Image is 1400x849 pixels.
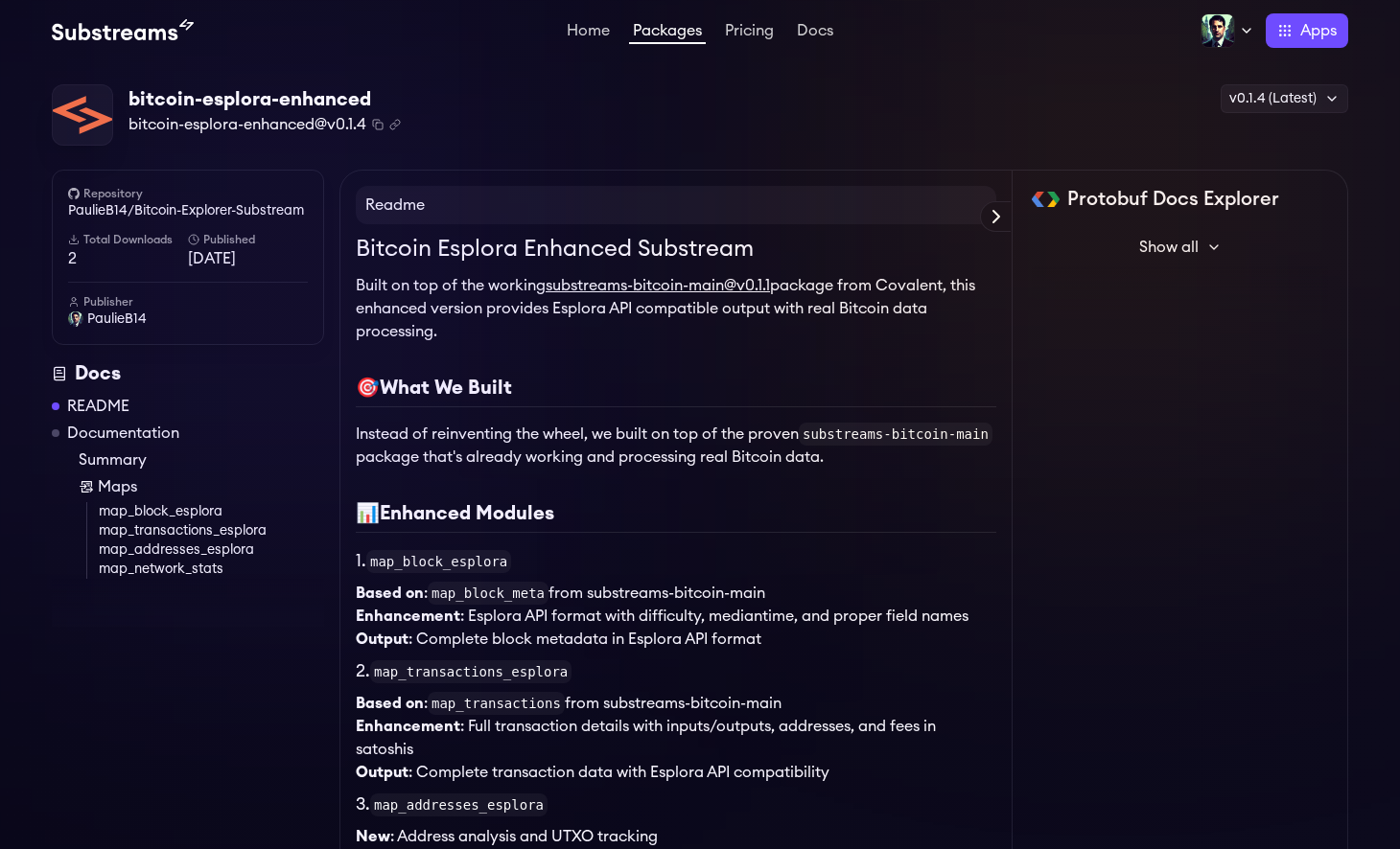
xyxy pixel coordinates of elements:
span: 2 [68,247,188,270]
strong: What We Built [380,379,512,398]
strong: Enhanced Modules [380,504,554,523]
li: : Complete block metadata in Esplora API format [356,628,996,651]
a: Pricing [721,23,778,42]
a: substreams-bitcoin-main@v0.1.1 [546,278,770,293]
strong: Based on [356,696,424,711]
code: substreams-bitcoin-main [799,423,992,446]
code: map_transactions [428,692,565,715]
img: Package Logo [53,85,112,145]
button: Copy .spkg link to clipboard [389,119,401,130]
a: README [67,395,129,418]
a: Summary [79,448,324,471]
a: map_block_esplora [99,502,324,521]
h6: Total Downloads [68,232,188,247]
a: PaulieB14 [68,310,308,329]
img: Protobuf [1032,192,1060,207]
a: map_addresses_esplora [99,540,324,560]
a: PaulieB14/Bitcoin-Explorer-Substream [68,201,308,220]
div: v0.1.4 (Latest) [1221,84,1348,113]
code: map_block_esplora [366,550,511,573]
h2: 📊 [356,499,996,533]
strong: Based on [356,585,424,601]
p: Built on top of the working package from Covalent, this enhanced version provides Esplora API com... [356,274,996,343]
img: github [68,188,80,199]
h3: 3. [356,792,996,817]
a: map_network_stats [99,560,324,579]
li: : Esplora API format with difficulty, mediantime, and proper field names [356,605,996,628]
span: bitcoin-esplora-enhanced@v0.1.4 [128,113,366,136]
span: Apps [1300,19,1337,42]
a: Docs [793,23,837,42]
h3: 2. [356,658,996,684]
a: Packages [629,23,706,44]
span: Show all [1139,236,1199,259]
div: Docs [52,360,324,387]
span: [DATE] [188,247,308,270]
a: Documentation [67,422,179,445]
a: map_transactions_esplora [99,521,324,540]
a: Maps [79,475,324,498]
img: User Avatar [68,311,83,327]
h6: Repository [68,186,308,201]
img: Map icon [79,479,94,494]
code: map_addresses_esplora [370,793,548,816]
li: : from substreams-bitcoin-main [356,692,996,715]
strong: Enhancement [356,719,460,734]
h6: Publisher [68,294,308,310]
code: map_block_meta [428,582,548,605]
p: Instead of reinventing the wheel, we built on top of the proven package that's already working an... [356,423,996,469]
img: Substream's logo [52,19,194,42]
h6: Published [188,232,308,247]
strong: Output [356,765,408,780]
button: Copy package name and version [372,119,384,130]
li: : Full transaction details with inputs/outputs, addresses, and fees in satoshis [356,715,996,761]
strong: New [356,829,390,844]
a: Home [563,23,614,42]
img: Profile [1201,13,1235,48]
h2: 🎯 [356,374,996,407]
h4: Readme [356,186,996,224]
h2: Protobuf Docs Explorer [1067,186,1279,213]
h3: 1. [356,548,996,574]
li: : from substreams-bitcoin-main [356,582,996,605]
h1: Bitcoin Esplora Enhanced Substream [356,232,996,266]
li: : Address analysis and UTXO tracking [356,825,996,848]
li: : Complete transaction data with Esplora API compatibility [356,761,996,784]
span: PaulieB14 [87,310,147,329]
code: map_transactions_esplora [370,660,572,683]
strong: Enhancement [356,608,460,624]
strong: Output [356,631,408,647]
button: Show all [1032,228,1328,266]
div: bitcoin-esplora-enhanced [128,86,401,113]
